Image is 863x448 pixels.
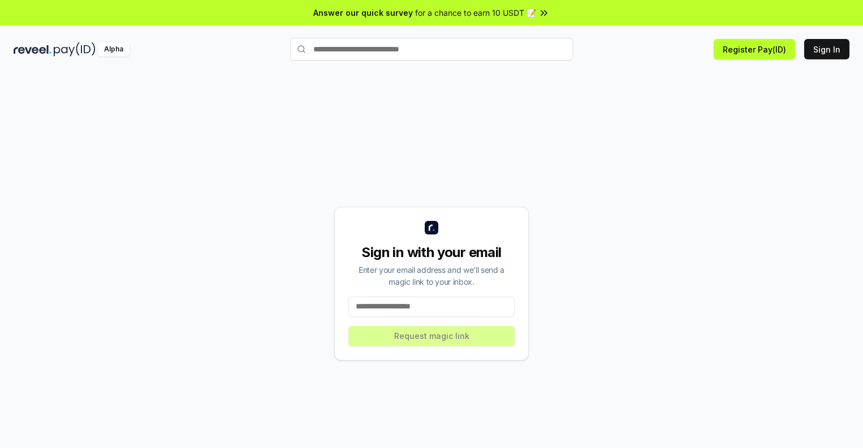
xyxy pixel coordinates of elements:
img: logo_small [425,221,438,234]
span: for a chance to earn 10 USDT 📝 [415,7,536,19]
div: Sign in with your email [348,243,515,262]
button: Register Pay(ID) [714,39,795,59]
span: Answer our quick survey [313,7,413,19]
div: Alpha [98,42,130,56]
img: pay_id [54,42,96,56]
div: Enter your email address and we’ll send a magic link to your inbox. [348,264,515,288]
img: reveel_dark [14,42,51,56]
button: Sign In [804,39,849,59]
